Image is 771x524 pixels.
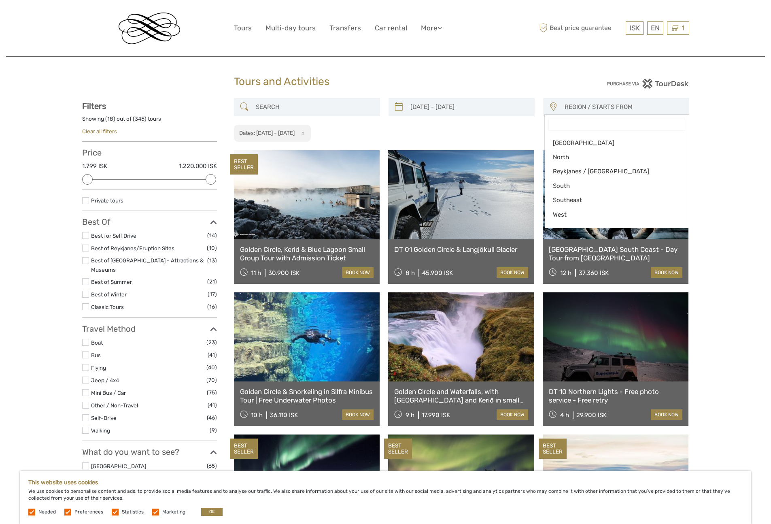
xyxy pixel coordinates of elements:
[497,267,528,278] a: book now
[91,257,204,273] a: Best of [GEOGRAPHIC_DATA] - Attractions & Museums
[93,13,103,22] button: Open LiveChat chat widget
[329,22,361,34] a: Transfers
[91,402,138,409] a: Other / Non-Travel
[651,409,682,420] a: book now
[11,14,91,21] p: We're away right now. Please check back later!
[394,388,528,404] a: Golden Circle and Waterfalls, with [GEOGRAPHIC_DATA] and Kerið in small group
[207,277,217,286] span: (21)
[230,154,258,175] div: BEST SELLER
[91,291,127,298] a: Best of Winter
[406,411,414,419] span: 9 h
[251,411,263,419] span: 10 h
[560,269,571,277] span: 12 h
[210,426,217,435] span: (9)
[82,324,217,334] h3: Travel Method
[207,302,217,311] span: (16)
[553,196,667,204] span: Southeast
[119,13,180,44] img: Reykjavik Residence
[82,217,217,227] h3: Best Of
[38,509,56,515] label: Needed
[206,363,217,372] span: (40)
[206,375,217,385] span: (70)
[91,390,126,396] a: Mini Bus / Car
[82,148,217,158] h3: Price
[549,245,683,262] a: [GEOGRAPHIC_DATA] South Coast - Day Tour from [GEOGRAPHIC_DATA]
[91,377,119,383] a: Jeep / 4x4
[539,439,567,459] div: BEST SELLER
[384,439,412,459] div: BEST SELLER
[135,115,144,123] label: 345
[91,415,117,421] a: Self-Drive
[394,245,528,253] a: DT 01 Golden Circle & Langjökull Glacier
[74,509,103,515] label: Preferences
[91,352,101,358] a: Bus
[208,350,217,360] span: (41)
[207,461,217,471] span: (65)
[91,463,146,469] a: [GEOGRAPHIC_DATA]
[553,182,667,190] span: South
[239,130,295,136] h2: Dates: [DATE] - [DATE]
[240,245,374,262] a: Golden Circle, Kerid & Blue Lagoon Small Group Tour with Admission Ticket
[629,24,640,32] span: ISK
[207,413,217,422] span: (46)
[251,269,261,277] span: 11 h
[253,100,376,114] input: SEARCH
[549,388,683,404] a: DT 10 Northern Lights - Free photo service - Free retry
[162,509,185,515] label: Marketing
[82,128,117,134] a: Clear all filters
[91,427,110,434] a: Walking
[537,21,624,35] span: Best price guarantee
[28,479,743,486] h5: This website uses cookies
[576,411,607,419] div: 29.900 ISK
[375,22,407,34] a: Car rental
[561,100,685,114] button: REGION / STARTS FROM
[549,118,685,130] input: Search
[497,409,528,420] a: book now
[270,411,298,419] div: 36.110 ISK
[422,269,453,277] div: 45.900 ISK
[342,409,374,420] a: book now
[651,267,682,278] a: book now
[179,162,217,170] label: 1.220.000 ISK
[91,232,136,239] a: Best for Self Drive
[201,508,223,516] button: OK
[407,100,531,114] input: SELECT DATES
[91,279,132,285] a: Best of Summer
[230,439,258,459] div: BEST SELLER
[206,338,217,347] span: (23)
[553,167,667,176] span: Reykjanes / [GEOGRAPHIC_DATA]
[207,231,217,240] span: (14)
[234,22,252,34] a: Tours
[406,269,415,277] span: 8 h
[208,290,217,299] span: (17)
[107,115,113,123] label: 18
[265,22,316,34] a: Multi-day tours
[296,129,307,137] button: x
[91,339,103,346] a: Boat
[240,388,374,404] a: Golden Circle & Snorkeling in Silfra Minibus Tour | Free Underwater Photos
[20,471,751,524] div: We use cookies to personalise content and ads, to provide social media features and to analyse ou...
[680,24,686,32] span: 1
[91,364,106,371] a: Flying
[553,139,667,147] span: [GEOGRAPHIC_DATA]
[234,75,537,88] h1: Tours and Activities
[82,447,217,457] h3: What do you want to see?
[207,243,217,253] span: (10)
[91,304,124,310] a: Classic Tours
[647,21,663,35] div: EN
[91,245,174,251] a: Best of Reykjanes/Eruption Sites
[91,197,123,204] a: Private tours
[553,211,667,219] span: West
[82,115,217,128] div: Showing ( ) out of ( ) tours
[579,269,609,277] div: 37.360 ISK
[207,388,217,397] span: (75)
[207,256,217,265] span: (13)
[553,153,667,162] span: North
[268,269,299,277] div: 30.900 ISK
[208,400,217,410] span: (41)
[82,101,106,111] strong: Filters
[342,267,374,278] a: book now
[422,411,450,419] div: 17.990 ISK
[607,79,689,89] img: PurchaseViaTourDesk.png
